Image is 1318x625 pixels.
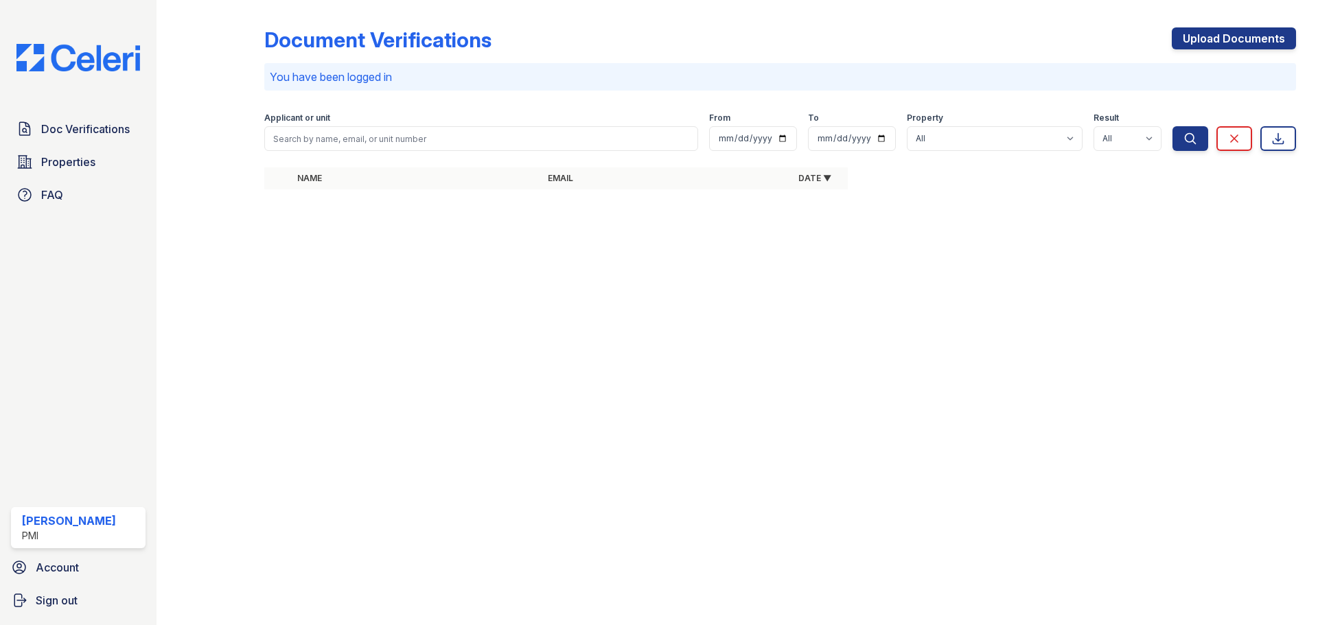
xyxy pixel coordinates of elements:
[36,592,78,609] span: Sign out
[264,126,698,151] input: Search by name, email, or unit number
[1172,27,1296,49] a: Upload Documents
[907,113,943,123] label: Property
[41,121,130,137] span: Doc Verifications
[36,559,79,576] span: Account
[5,44,151,71] img: CE_Logo_Blue-a8612792a0a2168367f1c8372b55b34899dd931a85d93a1a3d3e32e68fde9ad4.png
[41,154,95,170] span: Properties
[5,587,151,614] a: Sign out
[5,554,151,581] a: Account
[709,113,730,123] label: From
[798,173,831,183] a: Date ▼
[808,113,819,123] label: To
[11,148,146,176] a: Properties
[297,173,322,183] a: Name
[270,69,1291,85] p: You have been logged in
[22,512,116,529] div: [PERSON_NAME]
[1094,113,1119,123] label: Result
[264,113,330,123] label: Applicant or unit
[548,173,573,183] a: Email
[41,187,63,203] span: FAQ
[264,27,492,52] div: Document Verifications
[11,181,146,209] a: FAQ
[11,115,146,143] a: Doc Verifications
[22,529,116,543] div: PMI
